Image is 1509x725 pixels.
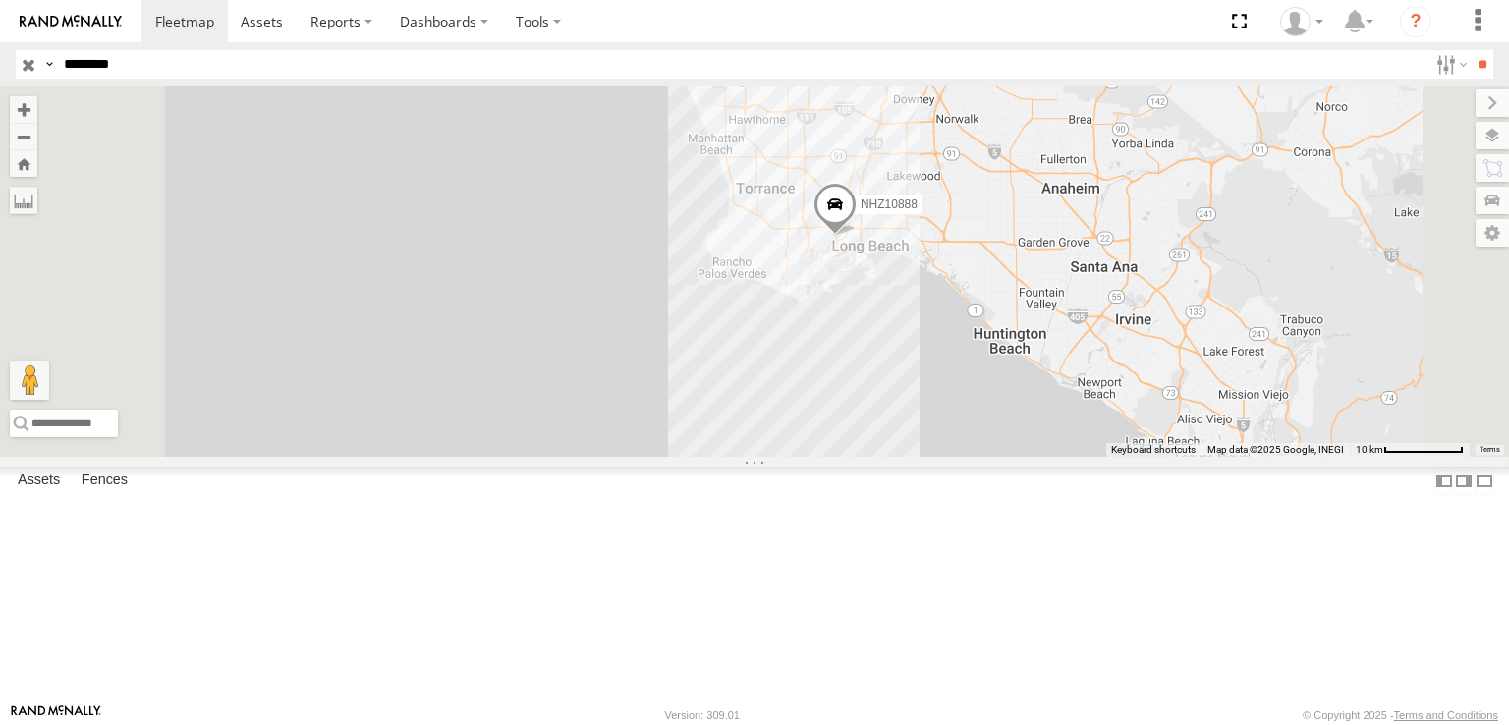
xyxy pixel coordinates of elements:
i: ? [1400,6,1431,37]
button: Zoom in [10,96,37,123]
a: Terms (opens in new tab) [1480,445,1500,453]
a: Terms and Conditions [1394,709,1498,721]
div: Zulema McIntosch [1273,7,1330,36]
label: Hide Summary Table [1475,467,1494,495]
span: 10 km [1356,444,1383,455]
div: © Copyright 2025 - [1303,709,1498,721]
button: Map Scale: 10 km per 78 pixels [1350,443,1470,457]
button: Keyboard shortcuts [1111,443,1196,457]
label: Search Query [41,50,57,79]
div: Version: 309.01 [665,709,740,721]
a: Visit our Website [11,705,101,725]
img: rand-logo.svg [20,15,122,28]
label: Fences [72,468,138,495]
span: NHZ10888 [861,197,918,211]
span: Map data ©2025 Google, INEGI [1207,444,1344,455]
label: Dock Summary Table to the Right [1454,467,1474,495]
label: Assets [8,468,70,495]
button: Drag Pegman onto the map to open Street View [10,361,49,400]
label: Measure [10,187,37,214]
button: Zoom Home [10,150,37,177]
button: Zoom out [10,123,37,150]
label: Search Filter Options [1428,50,1471,79]
label: Map Settings [1476,219,1509,247]
label: Dock Summary Table to the Left [1434,467,1454,495]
